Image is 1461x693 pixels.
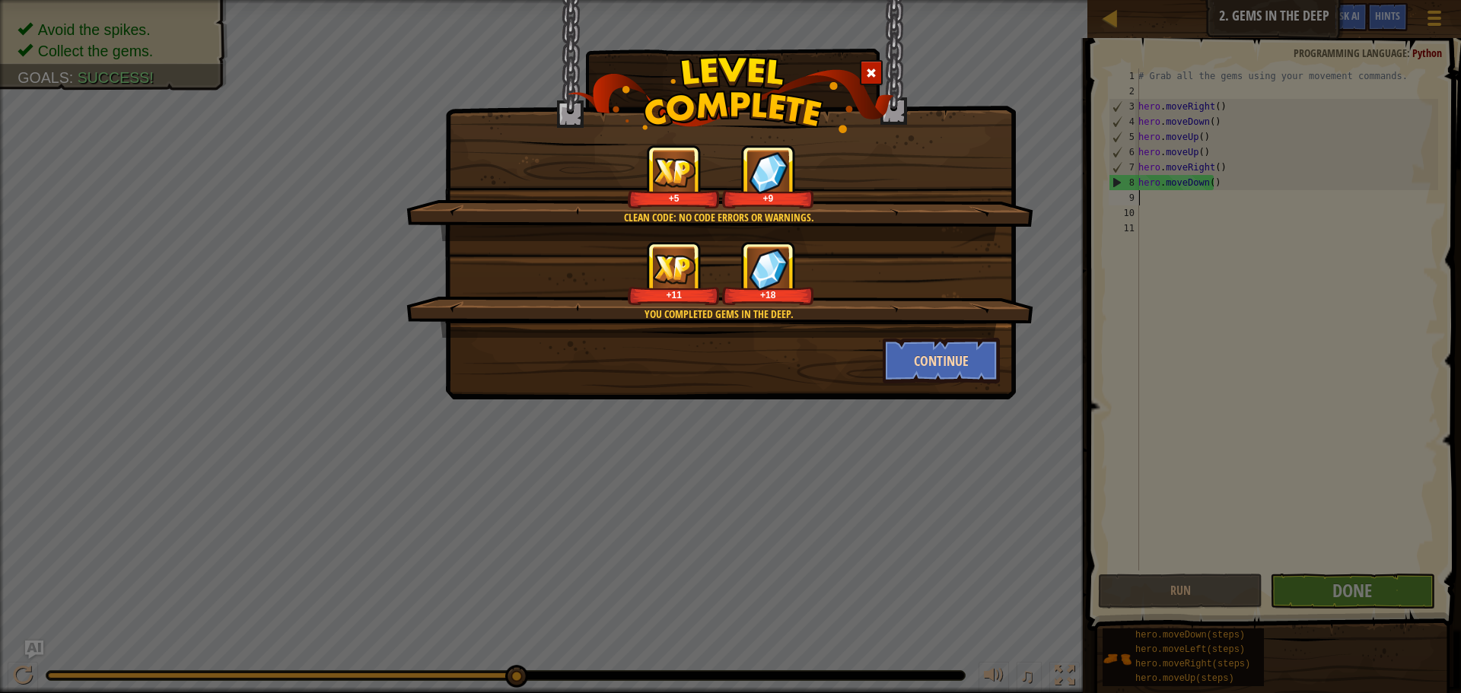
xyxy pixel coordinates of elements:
div: +11 [631,289,717,300]
div: +5 [631,192,717,204]
div: +9 [725,192,811,204]
div: Clean code: no code errors or warnings. [479,210,959,225]
div: +18 [725,289,811,300]
button: Continue [883,338,1001,383]
img: reward_icon_xp.png [653,254,695,284]
img: reward_icon_xp.png [653,157,695,187]
img: reward_icon_gems.png [749,151,788,193]
img: reward_icon_gems.png [749,248,788,290]
div: You completed Gems in the Deep. [479,307,959,322]
img: level_complete.png [568,56,894,133]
